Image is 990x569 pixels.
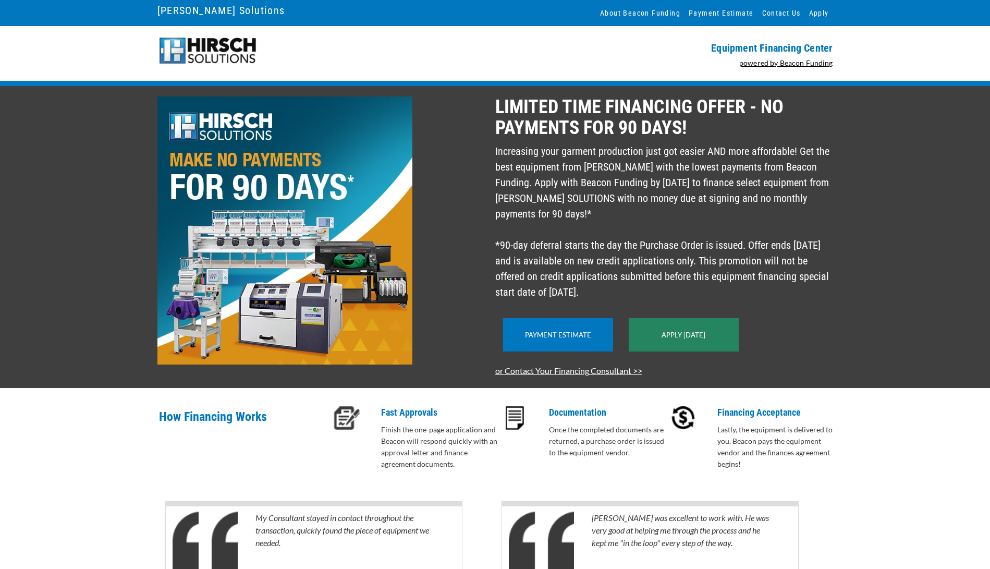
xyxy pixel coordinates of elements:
[157,96,412,365] img: 2508-Hirsch-90-Days-No-Payments-EFC-Imagery.jpg
[662,331,705,339] a: Apply [DATE]
[506,406,524,430] img: docs-icon.PNG
[334,406,360,430] img: approval-icon.PNG
[157,37,258,65] img: Hirsch-logo-55px.png
[525,331,591,339] a: Payment Estimate
[739,58,833,67] a: powered by Beacon Funding
[502,42,833,54] p: Equipment Financing Center
[717,424,838,470] p: Lastly, the equipment is delivered to you. Beacon pays the equipment vendor and the finances agre...
[495,143,833,300] p: Increasing your garment production just got easier AND more affordable! Get the best equipment fr...
[381,424,502,470] p: Finish the one-page application and Beacon will respond quickly with an approval letter and finan...
[495,366,642,376] a: or Contact Your Financing Consultant >>
[717,406,838,419] p: Financing Acceptance
[157,2,285,19] a: [PERSON_NAME] Solutions
[159,406,327,440] p: How Financing Works
[495,96,833,138] p: LIMITED TIME FINANCING OFFER - NO PAYMENTS FOR 90 DAYS!
[381,406,502,419] p: Fast Approvals
[549,424,669,458] p: Once the completed documents are returned, a purchase order is issued to the equipment vendor.
[549,406,669,419] p: Documentation
[671,406,695,430] img: accept-icon.PNG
